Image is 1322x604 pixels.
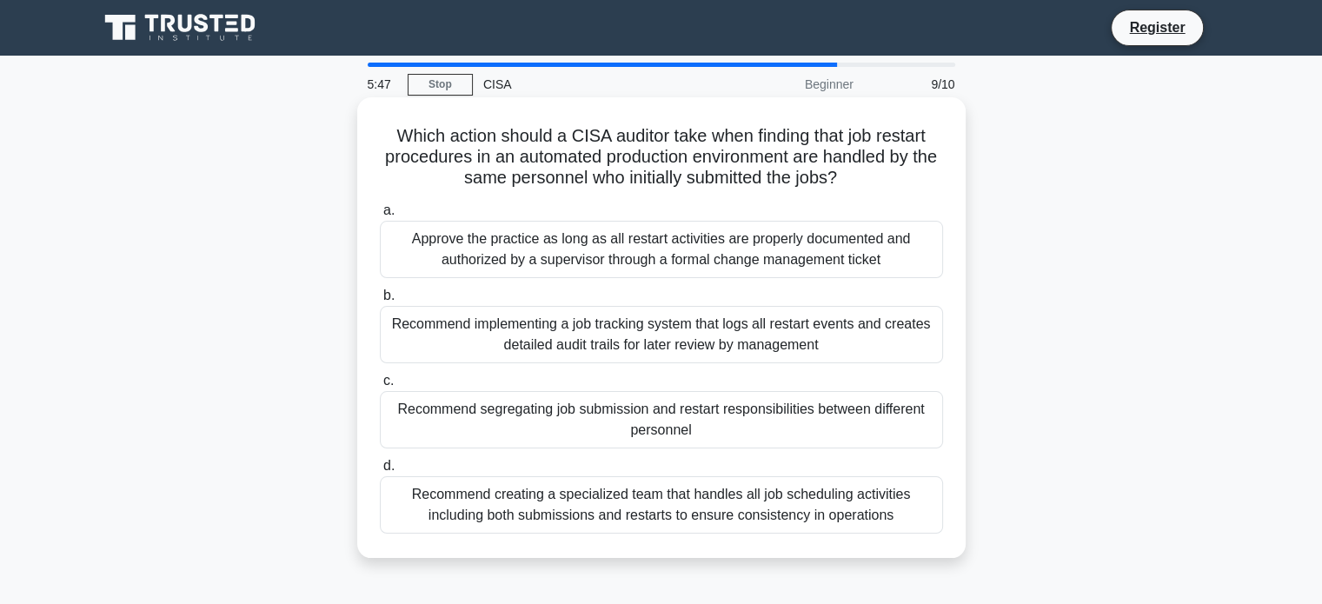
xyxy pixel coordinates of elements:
span: b. [383,288,395,302]
h5: Which action should a CISA auditor take when finding that job restart procedures in an automated ... [378,125,945,189]
div: Beginner [712,67,864,102]
div: Approve the practice as long as all restart activities are properly documented and authorized by ... [380,221,943,278]
span: d. [383,458,395,473]
div: 9/10 [864,67,966,102]
div: Recommend implementing a job tracking system that logs all restart events and creates detailed au... [380,306,943,363]
a: Register [1119,17,1195,38]
span: a. [383,202,395,217]
div: CISA [473,67,712,102]
a: Stop [408,74,473,96]
div: Recommend creating a specialized team that handles all job scheduling activities including both s... [380,476,943,534]
span: c. [383,373,394,388]
div: 5:47 [357,67,408,102]
div: Recommend segregating job submission and restart responsibilities between different personnel [380,391,943,448]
